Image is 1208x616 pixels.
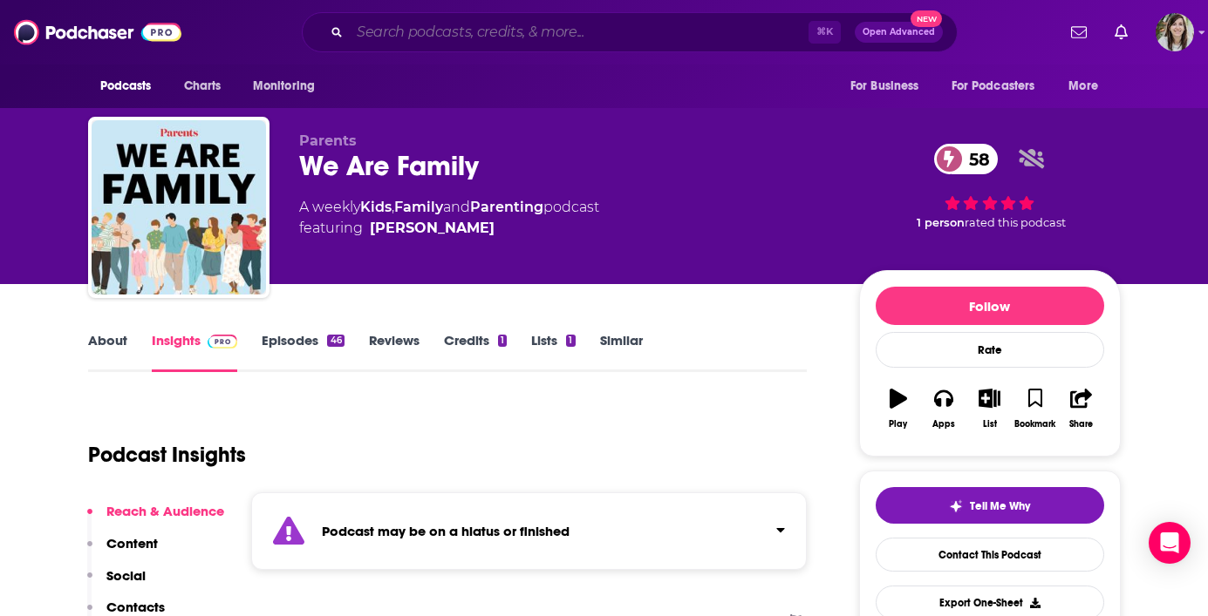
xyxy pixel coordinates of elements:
[566,335,575,347] div: 1
[253,74,315,98] span: Monitoring
[876,332,1104,368] div: Rate
[838,70,941,103] button: open menu
[87,567,146,599] button: Social
[952,74,1035,98] span: For Podcasters
[208,335,238,349] img: Podchaser Pro
[1069,419,1093,430] div: Share
[302,12,958,52] div: Search podcasts, credits, & more...
[1068,74,1098,98] span: More
[863,28,935,37] span: Open Advanced
[531,332,575,372] a: Lists1
[470,199,543,215] a: Parenting
[262,332,344,372] a: Episodes46
[940,70,1061,103] button: open menu
[1013,377,1058,440] button: Bookmark
[106,567,146,584] p: Social
[106,599,165,615] p: Contacts
[322,523,570,539] strong: Podcast may be on a hiatus or finished
[966,377,1012,440] button: List
[360,199,392,215] a: Kids
[921,377,966,440] button: Apps
[600,332,643,372] a: Similar
[1014,419,1055,430] div: Bookmark
[809,21,841,44] span: ⌘ K
[87,503,224,535] button: Reach & Audience
[299,132,357,149] span: Parents
[1156,13,1194,51] img: User Profile
[443,199,470,215] span: and
[932,419,955,430] div: Apps
[152,332,238,372] a: InsightsPodchaser Pro
[1156,13,1194,51] button: Show profile menu
[889,419,907,430] div: Play
[970,499,1030,513] span: Tell Me Why
[173,70,232,103] a: Charts
[1058,377,1103,440] button: Share
[859,132,1121,240] div: 58 1 personrated this podcast
[1149,522,1191,564] div: Open Intercom Messenger
[876,487,1104,524] button: tell me why sparkleTell Me Why
[983,419,997,430] div: List
[299,218,599,239] span: featuring
[106,535,158,552] p: Content
[1064,17,1094,47] a: Show notifications dropdown
[876,287,1104,325] button: Follow
[444,332,507,372] a: Credits1
[241,70,338,103] button: open menu
[498,335,507,347] div: 1
[876,377,921,440] button: Play
[394,199,443,215] a: Family
[876,538,1104,572] a: Contact This Podcast
[88,442,246,468] h1: Podcast Insights
[934,144,999,174] a: 58
[952,144,999,174] span: 58
[350,18,809,46] input: Search podcasts, credits, & more...
[106,503,224,519] p: Reach & Audience
[370,218,495,239] a: Julia Dennison
[855,22,943,43] button: Open AdvancedNew
[949,499,963,513] img: tell me why sparkle
[1056,70,1120,103] button: open menu
[92,120,266,294] img: We Are Family
[965,216,1066,229] span: rated this podcast
[369,332,420,372] a: Reviews
[911,10,942,27] span: New
[87,535,158,567] button: Content
[251,492,808,570] section: Click to expand status details
[1108,17,1135,47] a: Show notifications dropdown
[327,335,344,347] div: 46
[100,74,152,98] span: Podcasts
[88,332,127,372] a: About
[917,216,965,229] span: 1 person
[299,197,599,239] div: A weekly podcast
[1156,13,1194,51] span: Logged in as devinandrade
[88,70,174,103] button: open menu
[184,74,222,98] span: Charts
[14,16,181,49] img: Podchaser - Follow, Share and Rate Podcasts
[392,199,394,215] span: ,
[850,74,919,98] span: For Business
